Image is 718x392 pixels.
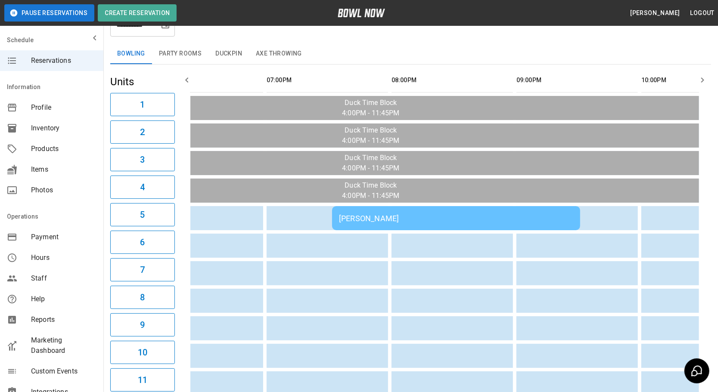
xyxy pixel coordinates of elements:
[140,235,145,249] h6: 6
[110,43,711,64] div: inventory tabs
[31,253,96,263] span: Hours
[208,43,249,64] button: Duckpin
[31,164,96,175] span: Items
[267,68,388,93] th: 07:00PM
[110,43,152,64] button: Bowling
[142,68,263,93] th: 06:00PM
[152,43,208,64] button: Party Rooms
[31,123,96,133] span: Inventory
[138,346,147,359] h6: 10
[110,341,175,364] button: 10
[31,56,96,66] span: Reservations
[110,203,175,226] button: 5
[110,120,175,144] button: 2
[31,232,96,242] span: Payment
[31,294,96,304] span: Help
[140,290,145,304] h6: 8
[140,153,145,167] h6: 3
[338,9,385,17] img: logo
[31,185,96,195] span: Photos
[31,315,96,325] span: Reports
[110,75,175,89] h5: Units
[140,208,145,222] h6: 5
[110,93,175,116] button: 1
[140,125,145,139] h6: 2
[110,258,175,281] button: 7
[31,102,96,113] span: Profile
[110,176,175,199] button: 4
[110,231,175,254] button: 6
[110,286,175,309] button: 8
[31,144,96,154] span: Products
[687,5,718,21] button: Logout
[140,263,145,277] h6: 7
[4,4,94,22] button: Pause Reservations
[110,148,175,171] button: 3
[140,98,145,111] h6: 1
[98,4,177,22] button: Create Reservation
[249,43,309,64] button: Axe Throwing
[110,368,175,392] button: 11
[140,318,145,332] h6: 9
[140,180,145,194] h6: 4
[339,214,573,223] div: [PERSON_NAME]
[110,313,175,336] button: 9
[138,373,147,387] h6: 11
[627,5,683,21] button: [PERSON_NAME]
[31,366,96,377] span: Custom Events
[31,335,96,356] span: Marketing Dashboard
[31,273,96,284] span: Staff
